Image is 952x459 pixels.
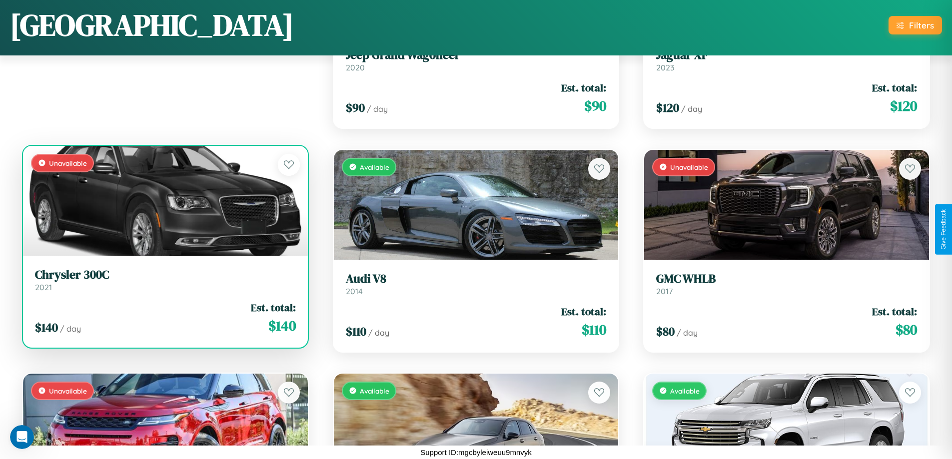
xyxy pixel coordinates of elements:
span: Available [360,163,389,171]
span: Available [670,387,700,395]
h3: Jaguar XF [656,48,917,62]
span: Available [360,387,389,395]
span: $ 80 [656,323,675,340]
h3: Audi V8 [346,272,607,286]
span: Unavailable [670,163,708,171]
span: / day [368,328,389,338]
span: $ 140 [35,319,58,336]
h3: GMC WHLB [656,272,917,286]
span: / day [60,324,81,334]
span: 2017 [656,286,673,296]
span: Est. total: [561,304,606,319]
span: $ 80 [896,320,917,340]
h1: [GEOGRAPHIC_DATA] [10,4,294,45]
span: $ 140 [268,316,296,336]
button: Filters [889,16,942,34]
span: / day [367,104,388,114]
span: $ 110 [346,323,366,340]
a: Audi V82014 [346,272,607,296]
span: $ 120 [890,96,917,116]
iframe: Intercom live chat [10,425,34,449]
span: $ 90 [584,96,606,116]
span: Est. total: [251,300,296,315]
span: / day [677,328,698,338]
span: $ 120 [656,99,679,116]
span: Est. total: [872,80,917,95]
div: Filters [909,20,934,30]
p: Support ID: mgcbyleiweuu9mnvyk [420,446,532,459]
span: 2014 [346,286,363,296]
h3: Jeep Grand Wagoneer [346,48,607,62]
div: Give Feedback [940,209,947,250]
span: $ 110 [582,320,606,340]
h3: Chrysler 300C [35,268,296,282]
a: Jeep Grand Wagoneer2020 [346,48,607,72]
span: / day [681,104,702,114]
a: Chrysler 300C2021 [35,268,296,292]
span: Est. total: [561,80,606,95]
span: Unavailable [49,159,87,167]
span: 2021 [35,282,52,292]
span: 2020 [346,62,365,72]
a: Jaguar XF2023 [656,48,917,72]
span: $ 90 [346,99,365,116]
span: 2023 [656,62,674,72]
span: Est. total: [872,304,917,319]
a: GMC WHLB2017 [656,272,917,296]
span: Unavailable [49,387,87,395]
